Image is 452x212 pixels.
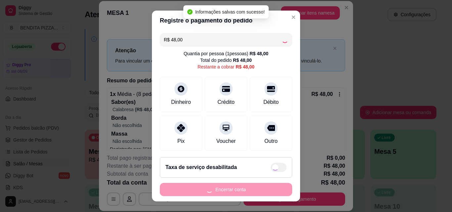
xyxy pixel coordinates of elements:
div: R$ 48,00 [233,57,252,64]
h2: Taxa de serviço desabilitada [165,163,237,171]
div: Outro [264,137,278,145]
header: Registre o pagamento do pedido [152,11,300,30]
div: Débito [263,98,279,106]
div: Pix [177,137,185,145]
div: Loading [282,36,288,43]
div: R$ 48,00 [236,64,254,70]
div: R$ 48,00 [249,50,268,57]
div: Total do pedido [200,57,252,64]
span: Informações salvas com sucesso! [195,9,265,15]
div: Voucher [216,137,236,145]
div: Restante a cobrar [198,64,254,70]
input: Ex.: hambúrguer de cordeiro [164,33,282,46]
div: Quantia por pessoa ( 1 pessoas) [184,50,268,57]
span: check-circle [187,9,193,15]
div: Dinheiro [171,98,191,106]
button: Close [288,12,299,22]
div: Crédito [217,98,235,106]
